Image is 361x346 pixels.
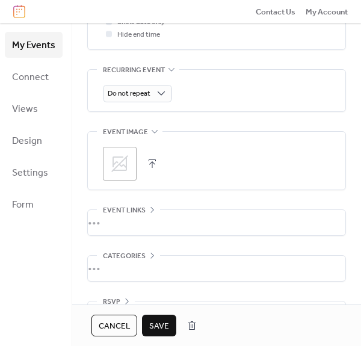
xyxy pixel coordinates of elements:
[12,196,34,214] span: Form
[306,5,348,17] a: My Account
[103,250,146,262] span: Categories
[142,315,176,336] button: Save
[12,68,49,87] span: Connect
[88,256,345,281] div: •••
[5,64,63,90] a: Connect
[117,29,160,41] span: Hide end time
[103,147,137,181] div: ;
[5,96,63,122] a: Views
[306,6,348,18] span: My Account
[13,5,25,18] img: logo
[12,132,42,150] span: Design
[12,164,48,182] span: Settings
[103,64,165,76] span: Recurring event
[88,301,345,327] div: •••
[103,295,120,307] span: RSVP
[256,6,295,18] span: Contact Us
[103,204,146,216] span: Event links
[5,32,63,58] a: My Events
[256,5,295,17] a: Contact Us
[12,100,38,119] span: Views
[103,126,148,138] span: Event image
[108,87,150,100] span: Do not repeat
[149,320,169,332] span: Save
[12,36,55,55] span: My Events
[88,210,345,235] div: •••
[99,320,130,332] span: Cancel
[91,315,137,336] button: Cancel
[5,159,63,185] a: Settings
[5,191,63,217] a: Form
[5,128,63,153] a: Design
